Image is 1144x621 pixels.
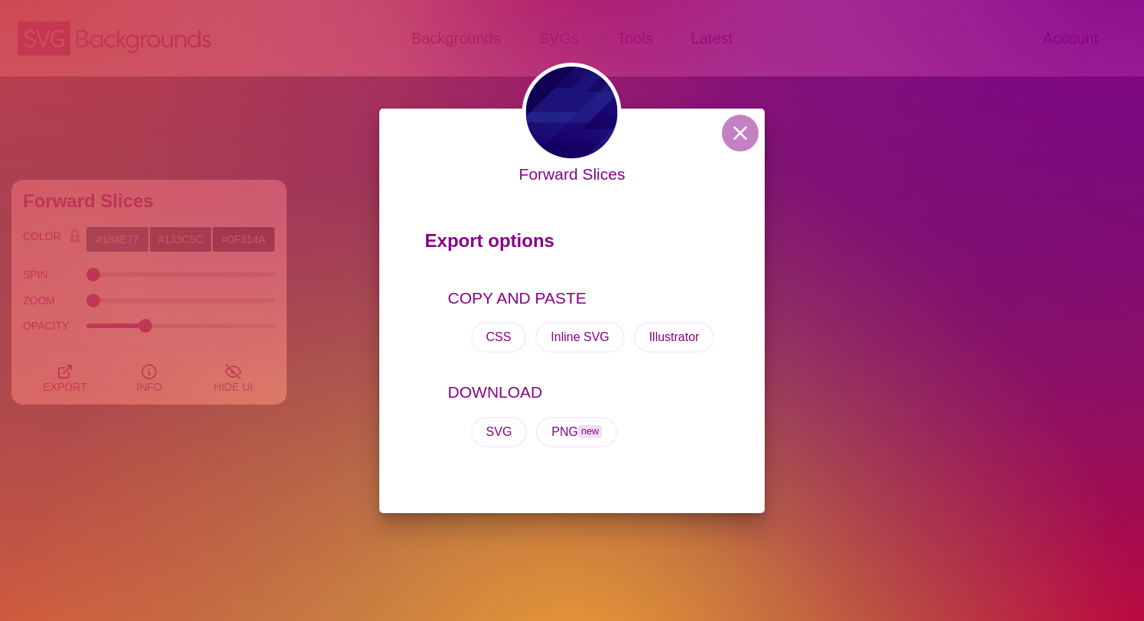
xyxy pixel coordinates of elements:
[578,425,602,438] span: new
[535,322,624,353] button: Inline SVG
[634,322,715,353] button: Illustrator
[448,380,720,405] p: DOWNLOAD
[425,223,720,266] p: Export options
[536,417,617,447] button: PNGnew
[519,162,626,187] p: Forward Slices
[471,322,527,353] button: CSS
[522,63,622,162] img: blue abstract angled geometric background
[471,417,528,447] button: SVG
[448,286,720,310] p: COPY AND PASTE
